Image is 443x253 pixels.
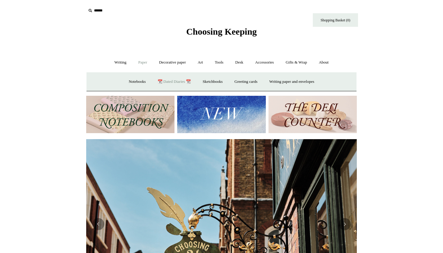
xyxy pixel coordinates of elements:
a: Paper [133,55,153,70]
a: Tools [209,55,229,70]
a: About [313,55,334,70]
a: Writing paper and envelopes [264,74,320,90]
img: 202302 Composition ledgers.jpg__PID:69722ee6-fa44-49dd-a067-31375e5d54ec [86,96,174,133]
a: Accessories [250,55,279,70]
a: Greeting cards [229,74,263,90]
a: Sketchbooks [197,74,228,90]
a: 📆 Dated Diaries 📆 [152,74,196,90]
button: Previous [92,218,104,230]
img: New.jpg__PID:f73bdf93-380a-4a35-bcfe-7823039498e1 [177,96,265,133]
a: Art [192,55,208,70]
span: Choosing Keeping [186,27,257,36]
a: Shopping Basket (0) [313,13,358,27]
a: Choosing Keeping [186,31,257,36]
a: Writing [109,55,132,70]
a: Gifts & Wrap [280,55,313,70]
button: Next [339,218,351,230]
img: The Deli Counter [269,96,357,133]
a: Decorative paper [154,55,191,70]
a: Notebooks [123,74,151,90]
a: Desk [230,55,249,70]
